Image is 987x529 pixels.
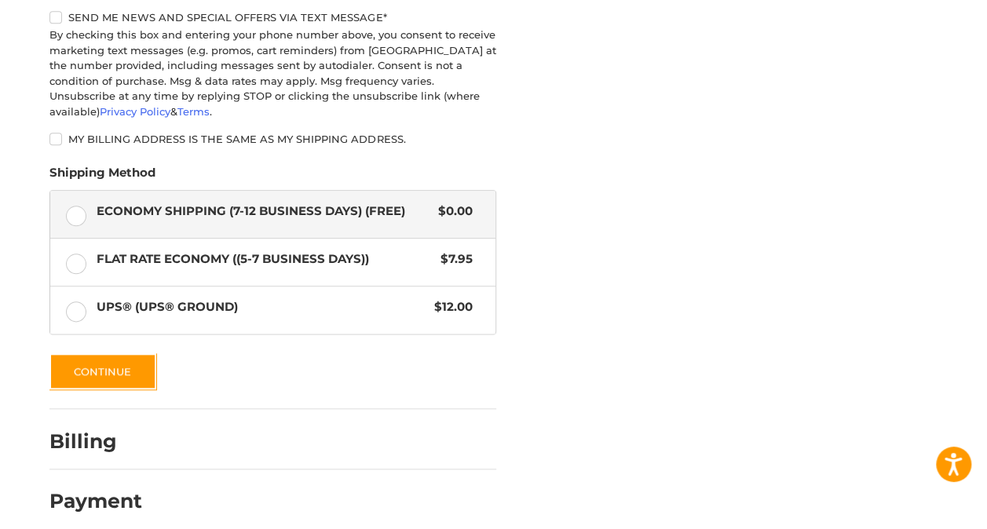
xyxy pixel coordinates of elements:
a: Privacy Policy [100,105,170,118]
span: Economy Shipping (7-12 Business Days) (Free) [97,202,431,221]
div: By checking this box and entering your phone number above, you consent to receive marketing text ... [49,27,496,119]
span: $12.00 [426,298,473,316]
h2: Billing [49,429,141,454]
button: Continue [49,353,156,389]
span: UPS® (UPS® Ground) [97,298,427,316]
label: Send me news and special offers via text message* [49,11,496,24]
h2: Payment [49,489,142,513]
span: $7.95 [433,250,473,268]
a: Terms [177,105,210,118]
legend: Shipping Method [49,164,155,189]
span: Flat Rate Economy ((5-7 Business Days)) [97,250,433,268]
span: $0.00 [430,202,473,221]
label: My billing address is the same as my shipping address. [49,133,496,145]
